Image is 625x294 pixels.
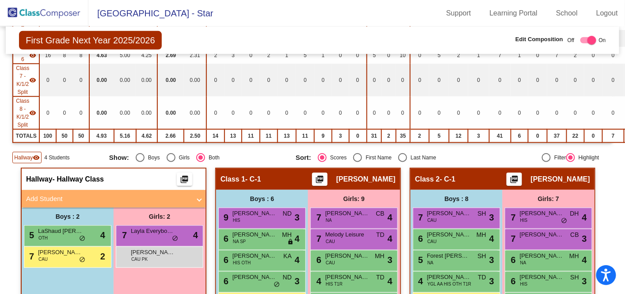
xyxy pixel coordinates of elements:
[602,97,624,129] td: 0
[511,64,529,97] td: 0
[602,64,624,97] td: 0
[427,251,471,260] span: Forest [PERSON_NAME]
[520,209,564,218] span: [PERSON_NAME]
[206,47,224,64] td: 2
[326,217,332,224] span: NA
[242,129,260,143] td: 11
[367,47,382,64] td: 5
[547,97,567,129] td: 0
[549,6,585,20] a: School
[427,238,437,245] span: CAU
[367,129,382,143] td: 31
[416,213,423,222] span: 7
[56,97,73,129] td: 0
[100,228,105,242] span: 4
[145,154,160,162] div: Boys
[232,230,277,239] span: [PERSON_NAME]
[38,235,48,241] span: OTH
[332,97,349,129] td: 0
[232,209,277,218] span: [PERSON_NAME]
[511,129,529,143] td: 6
[489,253,494,267] span: 3
[16,47,29,63] span: Class 6
[520,217,528,224] span: HIS
[109,153,289,162] mat-radio-group: Select an option
[567,64,584,97] td: 0
[79,235,85,242] span: do_not_disturb_alt
[396,64,410,97] td: 0
[193,228,198,242] span: 4
[483,6,545,20] a: Learning Portal
[27,230,34,240] span: 5
[39,97,56,129] td: 0
[509,213,516,222] span: 7
[449,97,468,129] td: 0
[184,47,206,64] td: 2.31
[407,154,436,162] div: Last Name
[476,230,486,240] span: MH
[468,129,489,143] td: 3
[520,259,526,266] span: NA
[584,97,602,129] td: 0
[326,259,335,266] span: CAU
[468,97,489,129] td: 0
[367,97,382,129] td: 0
[575,154,599,162] div: Highlight
[528,97,547,129] td: 0
[157,47,184,64] td: 2.69
[26,175,53,184] span: Hallway
[296,154,311,162] span: Sort:
[325,209,370,218] span: [PERSON_NAME]
[528,129,547,143] td: 0
[242,97,260,129] td: 0
[56,129,73,143] td: 50
[73,129,89,143] td: 50
[381,97,396,129] td: 0
[327,154,347,162] div: Scores
[427,273,471,282] span: [PERSON_NAME]
[33,154,40,161] mat-icon: visibility
[216,190,308,208] div: Boys : 6
[114,129,136,143] td: 5.16
[489,47,511,64] td: 7
[73,47,89,64] td: 8
[282,230,292,240] span: MH
[314,64,332,97] td: 0
[478,273,486,282] span: TD
[221,213,229,222] span: 9
[381,64,396,97] td: 0
[349,129,367,143] td: 0
[260,47,278,64] td: 2
[242,64,260,97] td: 0
[184,129,206,143] td: 2.50
[225,129,242,143] td: 13
[531,175,590,184] span: [PERSON_NAME]
[568,36,575,44] span: Off
[157,129,184,143] td: 2.66
[509,234,516,244] span: 7
[547,64,567,97] td: 0
[571,230,579,240] span: CB
[429,97,449,129] td: 0
[515,35,563,44] span: Edit Composition
[567,47,584,64] td: 2
[283,251,292,261] span: KA
[245,175,261,184] span: - C-1
[520,273,564,282] span: [PERSON_NAME]
[468,64,489,97] td: 0
[427,230,471,239] span: [PERSON_NAME]
[489,211,494,224] span: 3
[375,251,385,261] span: MH
[439,6,478,20] a: Support
[429,47,449,64] td: 5
[206,97,224,129] td: 0
[584,47,602,64] td: 0
[221,276,229,286] span: 6
[29,109,36,116] mat-icon: visibility
[232,273,277,282] span: [PERSON_NAME]
[547,129,567,143] td: 37
[225,97,242,129] td: 0
[571,273,579,282] span: SH
[511,47,529,64] td: 1
[283,273,292,282] span: ND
